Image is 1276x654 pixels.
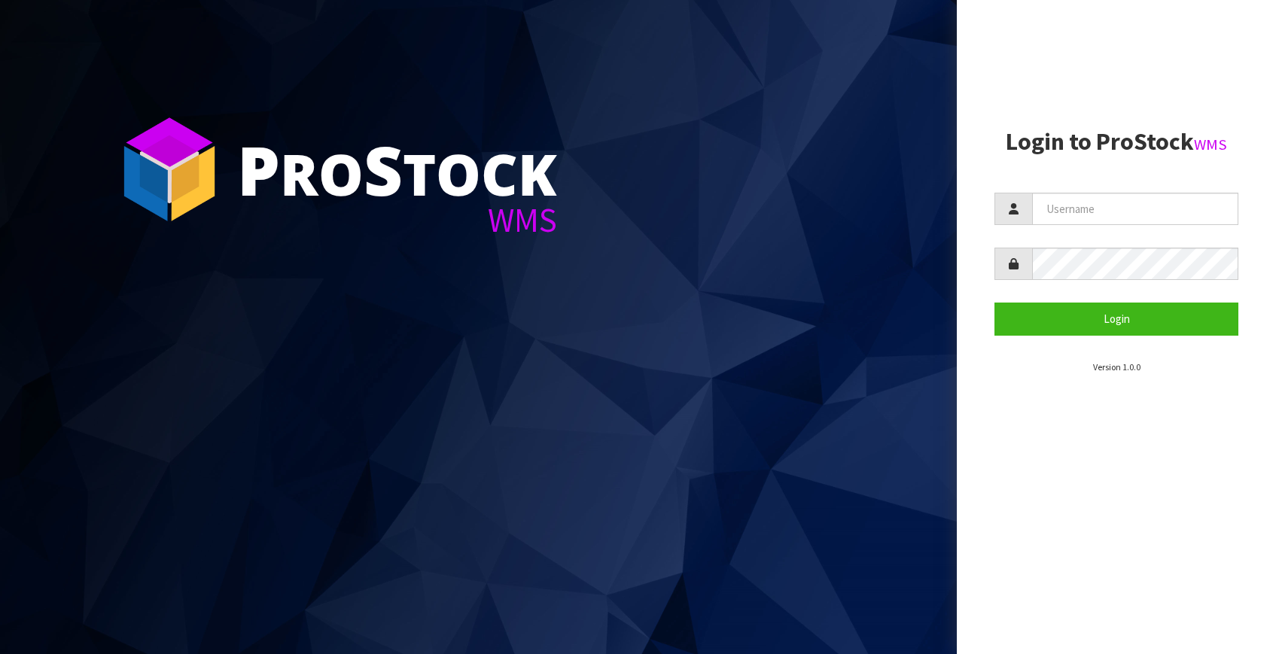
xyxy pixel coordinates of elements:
div: WMS [237,203,557,237]
span: S [364,123,403,215]
button: Login [994,303,1238,335]
small: Version 1.0.0 [1093,361,1140,373]
h2: Login to ProStock [994,129,1238,155]
div: ro tock [237,135,557,203]
small: WMS [1194,135,1227,154]
span: P [237,123,280,215]
input: Username [1032,193,1238,225]
img: ProStock Cube [113,113,226,226]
